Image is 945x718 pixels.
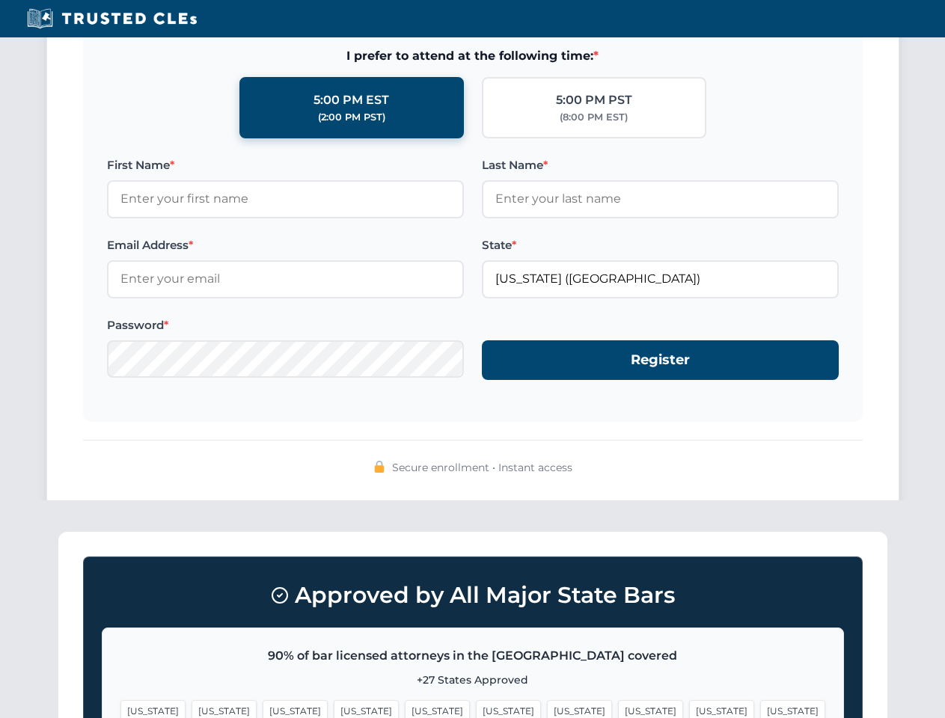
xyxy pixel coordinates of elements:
[120,672,825,688] p: +27 States Approved
[120,646,825,666] p: 90% of bar licensed attorneys in the [GEOGRAPHIC_DATA] covered
[482,236,839,254] label: State
[107,156,464,174] label: First Name
[373,461,385,473] img: 🔒
[482,156,839,174] label: Last Name
[314,90,389,110] div: 5:00 PM EST
[107,316,464,334] label: Password
[556,90,632,110] div: 5:00 PM PST
[107,180,464,218] input: Enter your first name
[560,110,628,125] div: (8:00 PM EST)
[22,7,201,30] img: Trusted CLEs
[482,340,839,380] button: Register
[392,459,572,476] span: Secure enrollment • Instant access
[318,110,385,125] div: (2:00 PM PST)
[102,575,844,616] h3: Approved by All Major State Bars
[482,180,839,218] input: Enter your last name
[107,260,464,298] input: Enter your email
[482,260,839,298] input: Florida (FL)
[107,236,464,254] label: Email Address
[107,46,839,66] span: I prefer to attend at the following time:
